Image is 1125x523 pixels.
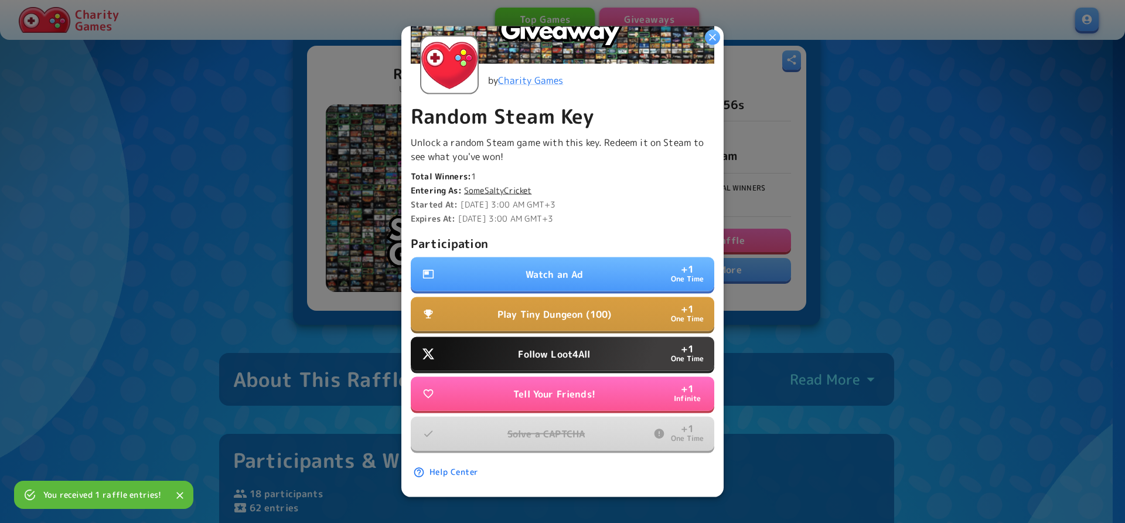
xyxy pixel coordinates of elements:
[411,213,714,225] p: [DATE] 3:00 AM GMT+3
[497,307,611,321] p: Play Tiny Dungeon (100)
[421,37,478,93] img: Charity Games
[671,433,704,444] p: One Time
[498,74,563,87] a: Charity Games
[411,171,714,182] p: 1
[411,171,471,182] b: Total Winners:
[43,484,162,505] div: You received 1 raffle entries!
[671,354,704,365] p: One Time
[488,73,563,87] p: by
[671,314,704,325] p: One Time
[411,234,714,253] p: Participation
[526,267,584,281] p: Watch an Ad
[411,199,458,210] b: Started At:
[674,393,701,405] p: Infinite
[411,377,714,411] button: Tell Your Friends!+1Infinite
[411,213,456,224] b: Expires At:
[513,387,595,401] p: Tell Your Friends!
[171,487,189,504] button: Close
[411,185,462,196] b: Entering As:
[411,199,714,210] p: [DATE] 3:00 AM GMT+3
[411,297,714,331] button: Play Tiny Dungeon (100)+1One Time
[464,185,531,196] a: SomeSaltyCricket
[411,461,483,483] a: Help Center
[681,424,694,433] p: + 1
[411,337,714,371] button: Follow Loot4All+1One Time
[507,427,585,441] p: Solve a CAPTCHA
[411,257,714,291] button: Watch an Ad+1One Time
[681,344,694,354] p: + 1
[681,384,694,393] p: + 1
[671,274,704,285] p: One Time
[518,347,590,361] p: Follow Loot4All
[411,104,714,128] p: Random Steam Key
[681,304,694,314] p: + 1
[411,136,704,163] span: Unlock a random Steam game with this key. Redeem it on Steam to see what you've won!
[411,417,714,451] button: Solve a CAPTCHA+1One Time
[681,264,694,274] p: + 1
